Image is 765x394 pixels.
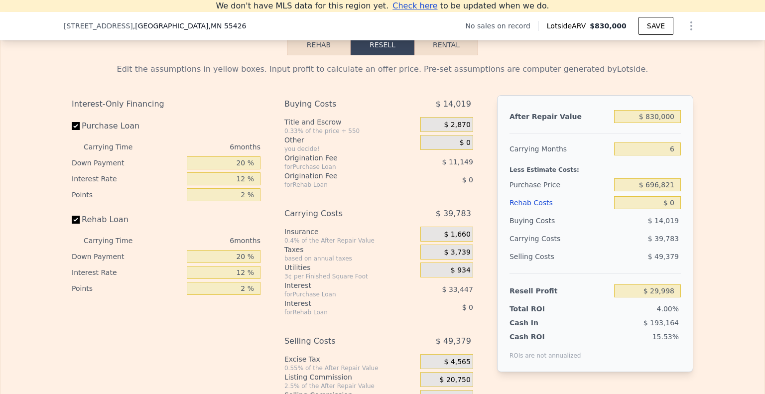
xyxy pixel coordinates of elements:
[72,95,260,113] div: Interest-Only Financing
[510,282,610,300] div: Resell Profit
[638,17,673,35] button: SAVE
[284,227,416,237] div: Insurance
[436,205,471,223] span: $ 39,783
[72,211,183,229] label: Rehab Loan
[287,34,351,55] button: Rehab
[510,230,572,248] div: Carrying Costs
[460,138,471,147] span: $ 0
[72,187,183,203] div: Points
[643,319,679,327] span: $ 193,164
[84,139,148,155] div: Carrying Time
[510,248,610,265] div: Selling Costs
[284,332,395,350] div: Selling Costs
[152,233,260,249] div: 6 months
[72,216,80,224] input: Rehab Loan
[444,230,470,239] span: $ 1,660
[284,354,416,364] div: Excise Tax
[284,171,395,181] div: Origination Fee
[284,364,416,372] div: 0.55% of the After Repair Value
[284,272,416,280] div: 3¢ per Finished Square Foot
[64,21,133,31] span: [STREET_ADDRESS]
[284,298,395,308] div: Interest
[284,280,395,290] div: Interest
[284,290,395,298] div: for Purchase Loan
[657,305,679,313] span: 4.00%
[444,121,470,130] span: $ 2,870
[392,1,437,10] span: Check here
[510,140,610,158] div: Carrying Months
[440,376,471,385] span: $ 20,750
[84,233,148,249] div: Carrying Time
[72,249,183,264] div: Down Payment
[510,318,572,328] div: Cash In
[208,22,246,30] span: , MN 55426
[72,117,183,135] label: Purchase Loan
[284,117,416,127] div: Title and Escrow
[72,122,80,130] input: Purchase Loan
[72,63,693,75] div: Edit the assumptions in yellow boxes. Input profit to calculate an offer price. Pre-set assumptio...
[436,95,471,113] span: $ 14,019
[284,205,395,223] div: Carrying Costs
[451,266,471,275] span: $ 934
[648,235,679,243] span: $ 39,783
[462,303,473,311] span: $ 0
[284,245,416,255] div: Taxes
[510,108,610,126] div: After Repair Value
[444,358,470,367] span: $ 4,565
[652,333,679,341] span: 15.53%
[510,176,610,194] div: Purchase Price
[466,21,538,31] div: No sales on record
[510,212,610,230] div: Buying Costs
[681,16,701,36] button: Show Options
[72,171,183,187] div: Interest Rate
[72,280,183,296] div: Points
[284,163,395,171] div: for Purchase Loan
[351,34,414,55] button: Resell
[284,372,416,382] div: Listing Commission
[510,342,581,360] div: ROIs are not annualized
[284,255,416,263] div: based on annual taxes
[284,263,416,272] div: Utilities
[590,22,627,30] span: $830,000
[284,308,395,316] div: for Rehab Loan
[510,158,681,176] div: Less Estimate Costs:
[72,264,183,280] div: Interest Rate
[442,158,473,166] span: $ 11,149
[284,181,395,189] div: for Rehab Loan
[648,217,679,225] span: $ 14,019
[648,253,679,261] span: $ 49,379
[284,135,416,145] div: Other
[284,127,416,135] div: 0.33% of the price + 550
[510,304,572,314] div: Total ROI
[547,21,590,31] span: Lotside ARV
[462,176,473,184] span: $ 0
[284,237,416,245] div: 0.4% of the After Repair Value
[436,332,471,350] span: $ 49,379
[284,382,416,390] div: 2.5% of the After Repair Value
[442,285,473,293] span: $ 33,447
[444,248,470,257] span: $ 3,739
[284,145,416,153] div: you decide!
[510,194,610,212] div: Rehab Costs
[152,139,260,155] div: 6 months
[284,153,395,163] div: Origination Fee
[414,34,478,55] button: Rental
[72,155,183,171] div: Down Payment
[284,95,395,113] div: Buying Costs
[510,332,581,342] div: Cash ROI
[133,21,247,31] span: , [GEOGRAPHIC_DATA]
